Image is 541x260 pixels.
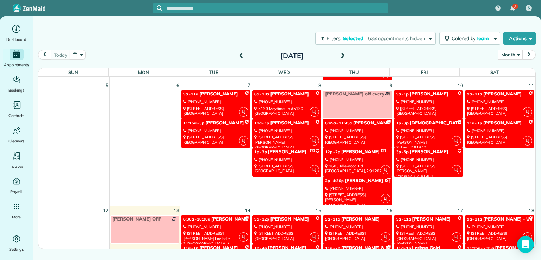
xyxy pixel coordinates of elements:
[467,224,532,229] div: [PHONE_NUMBER]
[522,50,536,60] button: next
[386,206,393,215] a: 16
[457,206,464,215] a: 17
[495,245,533,251] span: [PERSON_NAME]
[68,69,78,75] span: Sun
[325,135,390,145] div: [STREET_ADDRESS] [GEOGRAPHIC_DATA]
[475,35,490,42] span: Team
[310,165,319,174] span: LJ
[325,246,340,250] span: 11a - 2p
[209,69,218,75] span: Tue
[173,206,180,215] a: 13
[8,112,24,119] span: Contacts
[205,120,244,126] span: [PERSON_NAME]
[467,92,482,97] span: 9a - 11a
[325,163,390,174] div: 1603 Idlewood Rd [GEOGRAPHIC_DATA], ? 91202
[381,165,390,174] span: LJ
[505,1,520,16] div: 7 unread notifications
[325,128,390,133] div: [PHONE_NUMBER]
[254,157,319,162] div: [PHONE_NUMBER]
[325,192,390,208] div: [STREET_ADDRESS] [PERSON_NAME][GEOGRAPHIC_DATA]
[345,178,428,184] span: [PERSON_NAME] & [PERSON_NAME]
[467,99,532,104] div: [PHONE_NUMBER]
[349,69,359,75] span: Thu
[365,35,425,42] span: | 633 appointments hidden
[254,149,267,154] span: 1p - 3p
[12,213,21,221] span: More
[153,5,162,11] button: Focus search
[239,232,248,242] span: LJ
[410,91,448,97] span: [PERSON_NAME]
[396,120,409,125] span: 1p - 3p
[439,32,500,45] button: Colored byTeam
[183,217,210,222] span: 8:30a - 10:30a
[3,150,30,170] a: Invoices
[396,246,411,250] span: 11a - 1p
[3,74,30,94] a: Bookings
[254,99,319,104] div: [PHONE_NUMBER]
[325,231,390,241] div: [STREET_ADDRESS] [GEOGRAPHIC_DATA]
[254,231,319,241] div: [STREET_ADDRESS] [GEOGRAPHIC_DATA]
[244,206,251,215] a: 14
[514,4,516,9] span: 7
[353,120,392,126] span: [PERSON_NAME]
[183,120,204,125] span: 11:15a - 3p
[421,69,428,75] span: Fri
[452,35,491,42] span: Colored by
[315,206,322,215] a: 15
[3,49,30,68] a: Appointments
[254,120,269,125] span: 11a - 1p
[389,81,393,90] a: 9
[254,106,319,116] div: 5130 Maytime Ln #5130 [GEOGRAPHIC_DATA]
[268,149,306,155] span: [PERSON_NAME]
[270,120,309,126] span: [PERSON_NAME]
[412,245,440,251] span: Larissa Gold
[3,99,30,119] a: Contacts
[10,163,24,170] span: Invoices
[254,224,319,229] div: [PHONE_NUMBER]
[381,194,390,203] span: LJ
[3,233,30,253] a: Settings
[325,224,390,229] div: [PHONE_NUMBER]
[467,231,532,241] div: [STREET_ADDRESS] [GEOGRAPHIC_DATA]
[523,136,532,146] span: LJ
[199,245,238,251] span: [PERSON_NAME]
[270,91,309,97] span: [PERSON_NAME]
[325,186,390,191] div: [PHONE_NUMBER]
[483,120,522,126] span: [PERSON_NAME]
[10,188,23,195] span: Payroll
[483,91,522,97] span: [PERSON_NAME]
[490,69,499,75] span: Sat
[157,5,162,11] svg: Focus search
[343,35,364,42] span: Selected
[3,125,30,144] a: Cleaners
[325,149,340,154] span: 12p - 2p
[199,91,238,97] span: [PERSON_NAME]
[9,246,24,253] span: Settings
[452,136,461,146] span: LJ
[325,178,344,183] span: 2p - 4:30p
[396,224,461,229] div: [PHONE_NUMBER]
[467,246,494,250] span: 11:15a - 2:15p
[102,206,109,215] a: 12
[452,232,461,242] span: LJ
[467,135,532,145] div: [STREET_ADDRESS] [GEOGRAPHIC_DATA]
[4,61,29,68] span: Appointments
[268,245,306,251] span: [PERSON_NAME]
[396,231,461,246] div: [STREET_ADDRESS] [GEOGRAPHIC_DATA][PERSON_NAME]
[381,232,390,242] span: LJ
[467,128,532,133] div: [PHONE_NUMBER]
[3,23,30,43] a: Dashboard
[467,120,482,125] span: 11a - 1p
[523,107,532,117] span: LJ
[325,91,414,97] span: [PERSON_NAME] off every other [DATE]
[457,81,464,90] a: 10
[341,216,380,222] span: [PERSON_NAME]
[325,157,390,162] div: [PHONE_NUMBER]
[467,217,482,222] span: 9a - 11a
[51,50,70,60] button: today
[8,87,25,94] span: Bookings
[312,32,436,45] a: Filters: Selected | 633 appointments hidden
[528,81,535,90] a: 11
[396,163,461,179] div: [STREET_ADDRESS][PERSON_NAME] Van nuys, CA 91401
[247,81,251,90] a: 7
